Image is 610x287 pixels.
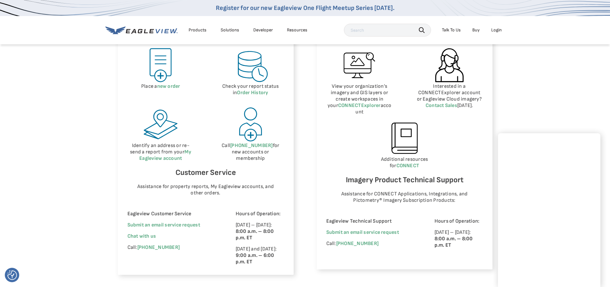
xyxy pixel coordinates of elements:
a: CONNECTExplorer [338,102,381,109]
p: [DATE] – [DATE]: [236,222,284,241]
strong: 8:00 a.m. – 8:00 p.m. ET [236,228,274,241]
div: Login [491,27,502,33]
p: Assistance for CONNECT Applications, Integrations, and Pictometry® Imagery Subscription Products: [332,191,476,204]
a: My Eagleview account [139,149,191,161]
a: Order History [237,90,268,96]
p: [DATE] – [DATE]: [435,229,483,249]
p: Assistance for property reports, My Eagleview accounts, and other orders. [134,184,278,196]
p: Hours of Operation: [236,211,284,217]
p: Call for new accounts or membership [217,143,284,162]
a: Register for our new Eagleview One Flight Meetup Series [DATE]. [216,4,394,12]
p: Additional resources for [326,156,483,169]
div: Solutions [221,27,239,33]
strong: 8:00 a.m. – 8:00 p.m. ET [435,236,473,248]
p: Eagleview Customer Service [127,211,218,217]
img: Revisit consent button [7,270,17,280]
p: Identify an address or re-send a report from your [127,143,194,162]
a: [PHONE_NUMBER] [336,241,378,247]
strong: 9:00 a.m. – 6:00 p.m. ET [236,252,274,265]
a: Contact Sales [426,102,457,109]
iframe: Chat Window [498,133,600,287]
p: Eagleview Technical Support [326,218,417,225]
p: Interested in a CONNECTExplorer account or Eagleview Cloud imagery? [DATE]. [416,83,483,109]
p: View your organization’s imagery and GIS layers or create workspaces in your account [326,83,393,115]
div: Resources [287,27,307,33]
p: [DATE] and [DATE]: [236,246,284,265]
h6: Customer Service [127,167,284,179]
a: [PHONE_NUMBER] [137,244,180,250]
input: Search [344,24,431,37]
a: new order [157,83,180,89]
a: [PHONE_NUMBER] [230,143,272,149]
button: Consent Preferences [7,270,17,280]
a: CONNECT [396,163,419,169]
a: Submit an email service request [127,222,200,228]
p: Place a [127,83,194,90]
a: Developer [253,27,273,33]
div: Products [189,27,207,33]
p: Hours of Operation: [435,218,483,225]
a: Buy [472,27,480,33]
div: Talk To Us [442,27,461,33]
a: Submit an email service request [326,229,399,235]
p: Check your report status in [217,83,284,96]
p: Call: [326,241,417,247]
span: Chat with us [127,233,156,239]
h6: Imagery Product Technical Support [326,174,483,186]
p: Call: [127,244,218,251]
